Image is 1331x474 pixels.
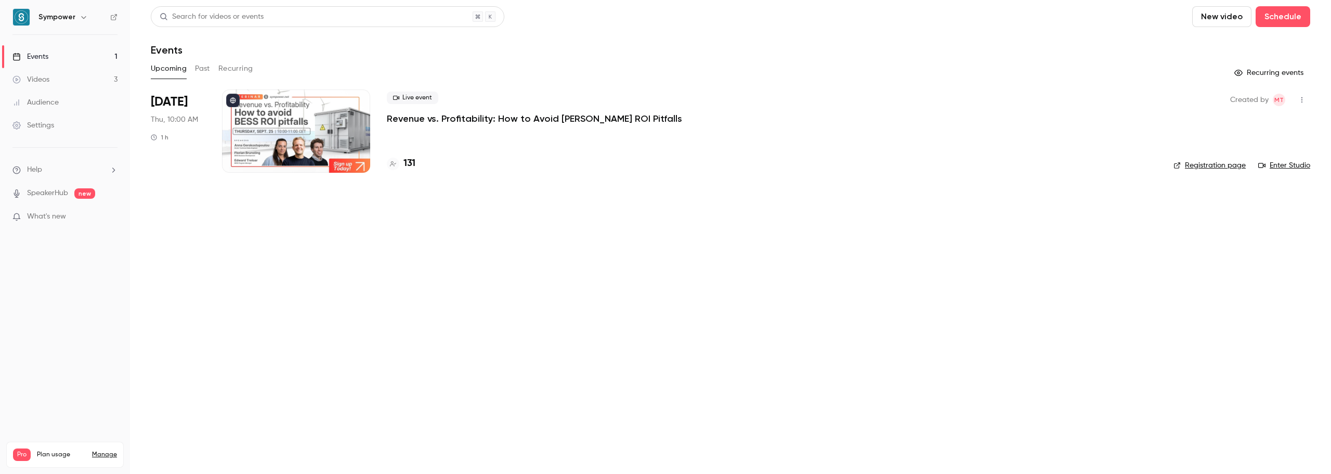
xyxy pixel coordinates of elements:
[1230,94,1269,106] span: Created by
[1230,65,1310,81] button: Recurring events
[12,164,118,175] li: help-dropdown-opener
[1173,160,1246,171] a: Registration page
[12,97,59,108] div: Audience
[151,60,187,77] button: Upcoming
[151,89,205,173] div: Sep 25 Thu, 10:00 AM (Europe/Amsterdam)
[218,60,253,77] button: Recurring
[1258,160,1310,171] a: Enter Studio
[387,92,438,104] span: Live event
[151,133,168,142] div: 1 h
[27,164,42,175] span: Help
[160,11,264,22] div: Search for videos or events
[12,120,54,131] div: Settings
[1274,94,1284,106] span: MT
[12,52,48,62] div: Events
[12,74,49,85] div: Videos
[105,212,118,222] iframe: Noticeable Trigger
[387,157,415,171] a: 131
[151,114,198,125] span: Thu, 10:00 AM
[27,211,66,222] span: What's new
[151,44,182,56] h1: Events
[92,451,117,459] a: Manage
[151,94,188,110] span: [DATE]
[13,449,31,461] span: Pro
[387,112,682,125] a: Revenue vs. Profitability: How to Avoid [PERSON_NAME] ROI Pitfalls
[1256,6,1310,27] button: Schedule
[74,188,95,199] span: new
[403,157,415,171] h4: 131
[37,451,86,459] span: Plan usage
[38,12,75,22] h6: Sympower
[195,60,210,77] button: Past
[1273,94,1285,106] span: Manon Thomas
[13,9,30,25] img: Sympower
[1192,6,1251,27] button: New video
[27,188,68,199] a: SpeakerHub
